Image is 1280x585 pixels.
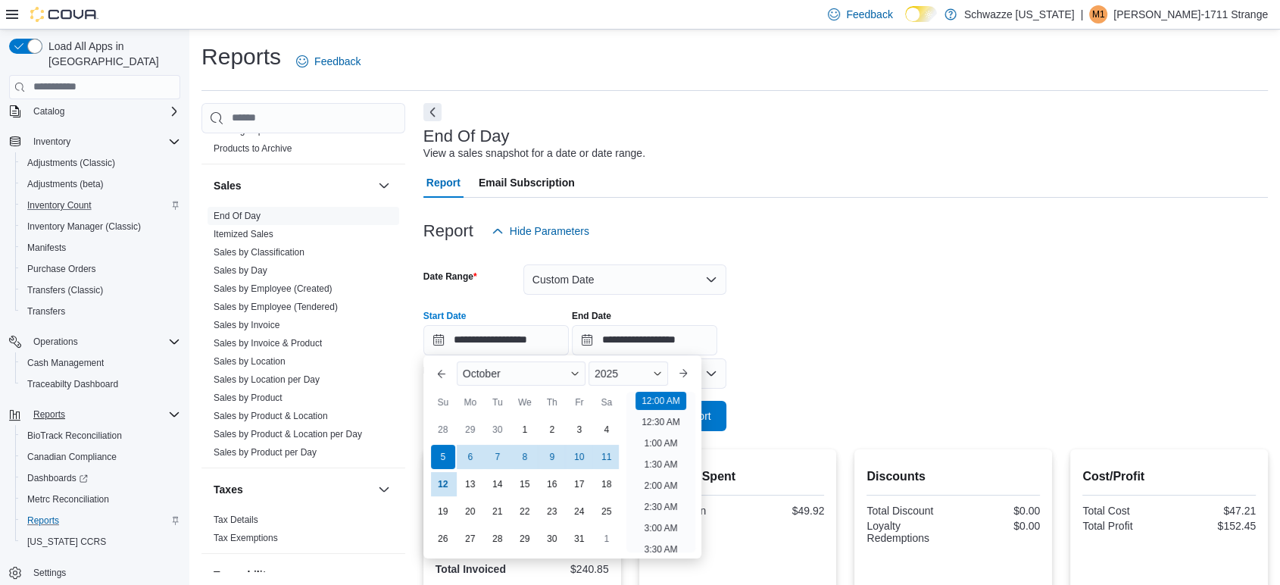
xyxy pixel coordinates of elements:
span: Tax Exemptions [214,532,278,544]
div: Button. Open the month selector. October is currently selected. [457,361,585,386]
span: Washington CCRS [21,533,180,551]
li: 2:00 AM [638,477,683,495]
div: Loyalty Redemptions [866,520,950,544]
label: End Date [572,310,611,322]
div: October, 2025 [429,416,620,552]
h1: Reports [201,42,281,72]
span: Adjustments (Classic) [27,157,115,169]
button: Reports [3,404,186,425]
div: Total Cost [1082,505,1166,517]
span: Catalog [27,102,180,120]
span: Operations [27,333,180,351]
span: Cash Management [27,357,104,369]
div: day-8 [513,445,537,469]
span: Reports [33,408,65,421]
span: Dashboards [21,469,180,487]
button: Open list of options [705,368,717,380]
input: Press the down key to open a popover containing a calendar. [572,325,717,355]
label: Date Range [423,271,477,283]
div: Fr [567,390,592,415]
button: Inventory [3,131,186,152]
span: Transfers [21,302,180,321]
span: Sales by Product [214,392,283,404]
a: Transfers [21,302,71,321]
a: Feedback [290,46,367,77]
span: Hide Parameters [510,224,589,239]
a: Inventory Manager (Classic) [21,217,147,236]
span: Dashboards [27,472,88,484]
a: Sales by Classification [214,247,304,258]
h3: Sales [214,178,242,193]
span: Inventory Manager (Classic) [21,217,180,236]
div: Taxes [201,511,405,553]
div: day-30 [485,418,510,442]
a: Settings [27,564,72,582]
span: Sales by Location [214,355,286,368]
a: Traceabilty Dashboard [21,375,124,393]
span: Adjustments (beta) [27,178,104,190]
div: day-26 [431,527,455,551]
div: Total Profit [1082,520,1166,532]
a: Sales by Product & Location [214,411,328,421]
button: Manifests [15,237,186,258]
span: Inventory Count [21,196,180,214]
div: View a sales snapshot for a date or date range. [423,145,645,161]
div: Sa [595,390,619,415]
button: Traceability [214,568,372,583]
div: Sales [201,207,405,468]
button: Next [423,103,442,121]
div: Mick-1711 Strange [1089,5,1107,23]
div: $0.00 [957,505,1040,517]
a: Purchase Orders [21,260,102,278]
span: Catalog [33,105,64,117]
div: day-25 [595,499,619,524]
h3: Report [423,222,473,240]
span: End Of Day [214,210,261,222]
div: day-28 [431,418,455,442]
div: day-10 [567,445,592,469]
li: 3:00 AM [638,519,683,537]
div: day-27 [458,527,482,551]
span: Manifests [21,239,180,257]
a: Itemized Sales [214,229,273,239]
button: BioTrack Reconciliation [15,425,186,446]
div: day-4 [595,418,619,442]
div: day-21 [485,499,510,524]
input: Dark Mode [905,6,937,22]
button: Custom Date [523,264,726,295]
span: Feedback [846,7,892,22]
span: BioTrack Reconciliation [21,427,180,445]
div: day-24 [567,499,592,524]
li: 3:30 AM [638,540,683,558]
div: $0.00 [957,520,1040,532]
span: Sales by Product & Location [214,410,328,422]
h3: End Of Day [423,127,510,145]
input: Press the down key to enter a popover containing a calendar. Press the escape key to close the po... [423,325,569,355]
div: $152.45 [1172,520,1256,532]
div: day-9 [540,445,564,469]
button: Canadian Compliance [15,446,186,468]
span: Sales by Invoice & Product [214,337,322,349]
button: Traceability [375,566,393,584]
li: 12:00 AM [635,392,686,410]
span: Inventory Count [27,199,92,211]
a: Sales by Employee (Created) [214,283,332,294]
div: day-18 [595,472,619,496]
button: Transfers [15,301,186,322]
div: day-30 [540,527,564,551]
div: day-29 [513,527,537,551]
span: Report [426,167,460,198]
a: Cash Management [21,354,110,372]
a: BioTrack Reconciliation [21,427,128,445]
span: October [463,368,501,380]
span: Metrc Reconciliation [27,493,109,505]
span: Email Subscription [479,167,575,198]
div: day-15 [513,472,537,496]
a: Sales by Product [214,393,283,403]
div: day-1 [513,418,537,442]
div: $49.92 [741,505,824,517]
button: Metrc Reconciliation [15,489,186,510]
a: Sales by Product & Location per Day [214,429,362,440]
a: Reports [21,511,65,530]
div: day-11 [595,445,619,469]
